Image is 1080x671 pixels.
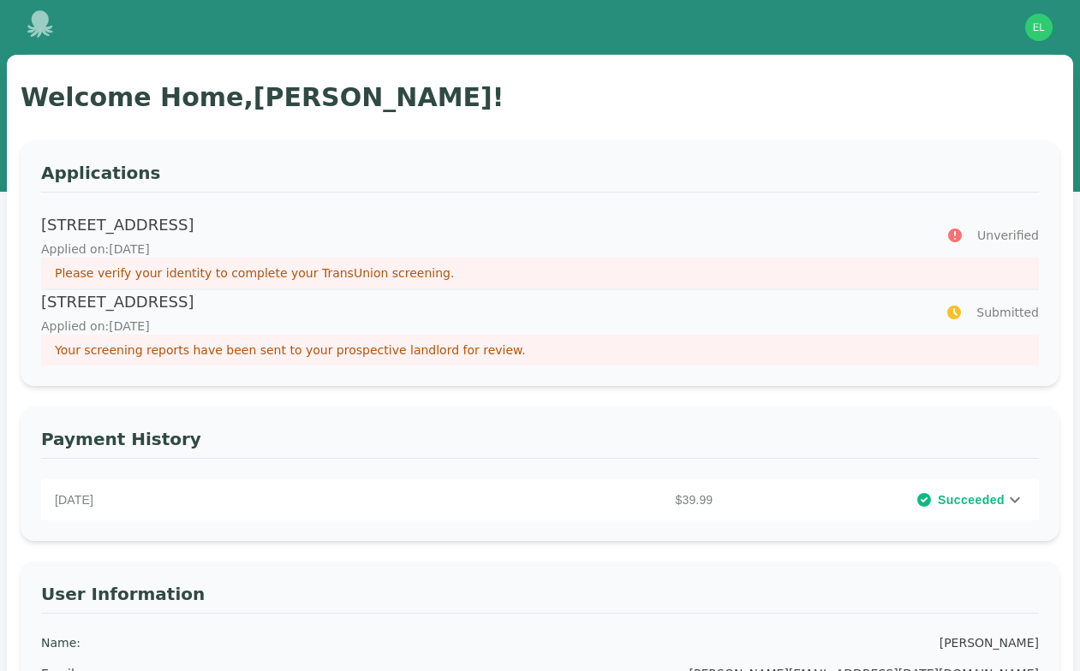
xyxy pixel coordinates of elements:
p: Applied on: [DATE] [41,318,925,335]
p: Your screening reports have been sent to your prospective landlord for review. [55,341,1025,359]
p: Applied on: [DATE] [41,240,926,258]
span: Unverified [977,227,1039,244]
div: Name : [41,634,81,651]
h3: Payment History [41,427,1039,459]
h3: User Information [41,582,1039,614]
span: Submitted [976,304,1039,321]
h3: Applications [41,161,1039,193]
h1: Welcome Home, [PERSON_NAME] ! [21,82,1059,113]
p: [STREET_ADDRESS] [41,213,926,237]
span: Succeeded [938,491,1005,508]
p: Please verify your identity to complete your TransUnion screening. [55,264,1025,282]
div: [PERSON_NAME] [940,634,1039,651]
p: [DATE] [55,491,387,508]
p: [STREET_ADDRESS] [41,290,925,314]
div: [DATE]$39.99Succeeded [41,479,1039,520]
p: $39.99 [387,491,719,508]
